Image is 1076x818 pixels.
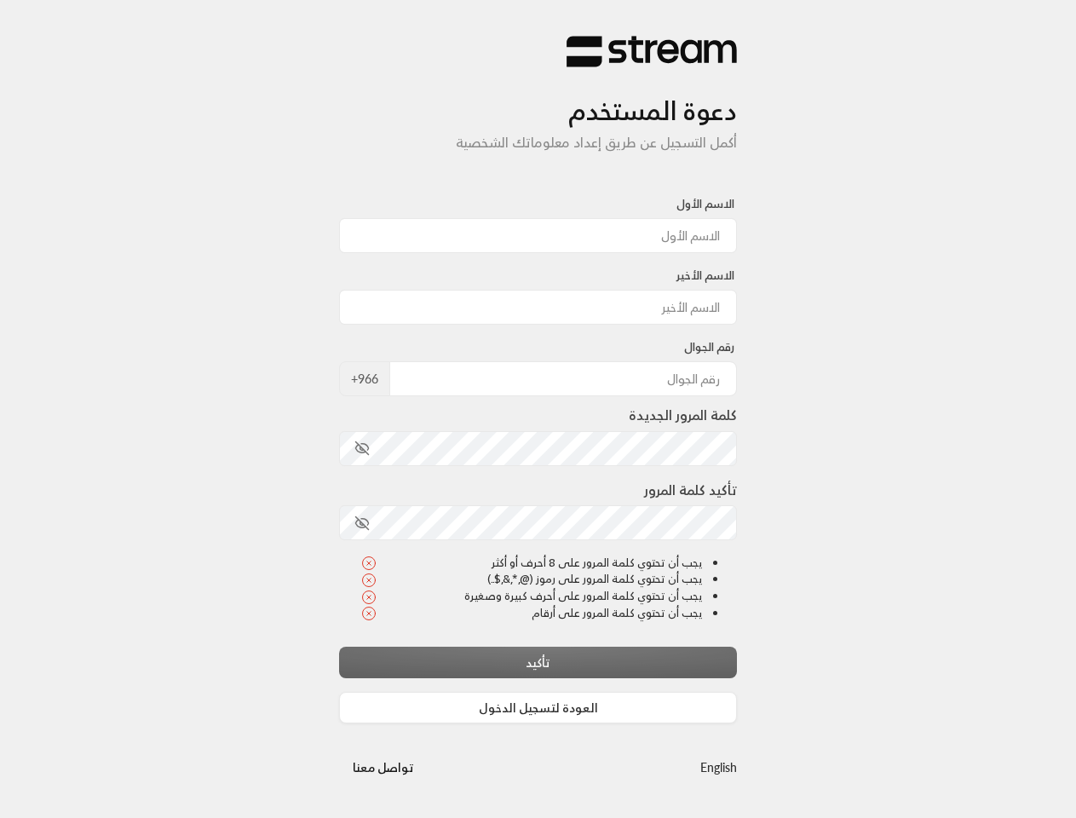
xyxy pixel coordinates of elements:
[676,195,734,212] label: الاسم الأول
[361,588,704,605] div: يجب أن تحتوي كلمة المرور على أحرف كبيرة وصغيرة
[567,35,737,68] img: Stream Logo
[361,555,704,572] div: يجب أن تحتوي كلمة المرور على 8 أحرف أو أكثر
[676,267,734,284] label: الاسم الأخير
[339,218,738,253] input: الاسم الأول
[644,480,737,500] label: تأكيد كلمة المرور
[629,405,737,425] label: كلمة المرور الجديدة
[339,135,738,151] h6: أكمل التسجيل عن طريق إعداد معلوماتك الشخصية
[361,571,704,588] div: يجب أن تحتوي كلمة المرور على رموز (@,*,&,$..)
[339,752,429,783] button: تواصل معنا
[684,338,734,355] label: رقم الجوال
[339,757,429,778] a: تواصل معنا
[339,361,390,396] span: +966
[339,692,738,723] button: العودة لتسجيل الدخول
[361,605,704,622] div: يجب أن تحتوي كلمة المرور على أرقام
[389,361,738,396] input: رقم الجوال
[700,752,737,783] a: English
[339,68,738,127] h3: دعوة المستخدم
[348,434,377,463] button: toggle password visibility
[339,290,738,325] input: الاسم الأخير
[348,509,377,538] button: toggle password visibility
